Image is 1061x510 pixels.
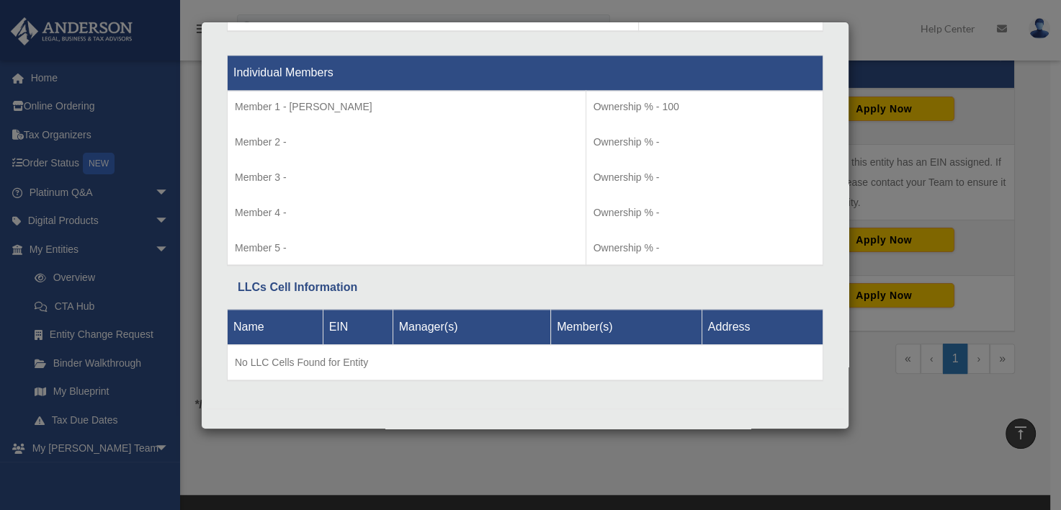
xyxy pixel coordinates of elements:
[228,344,823,380] td: No LLC Cells Found for Entity
[228,309,323,344] th: Name
[235,239,578,257] p: Member 5 -
[594,133,815,151] p: Ownership % -
[551,309,702,344] th: Member(s)
[228,55,823,91] th: Individual Members
[235,169,578,187] p: Member 3 -
[235,133,578,151] p: Member 2 -
[702,309,823,344] th: Address
[323,309,393,344] th: EIN
[594,98,815,116] p: Ownership % - 100
[393,309,551,344] th: Manager(s)
[594,204,815,222] p: Ownership % -
[238,277,812,297] div: LLCs Cell Information
[594,239,815,257] p: Ownership % -
[594,169,815,187] p: Ownership % -
[235,98,578,116] p: Member 1 - [PERSON_NAME]
[235,204,578,222] p: Member 4 -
